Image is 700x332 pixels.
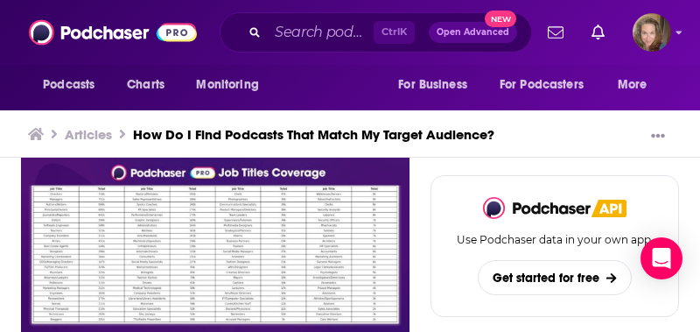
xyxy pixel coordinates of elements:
[478,260,631,295] button: Get started for free
[541,18,570,47] a: Show notifications dropdown
[220,12,532,53] div: Search podcasts, credits, & more...
[31,68,117,102] button: open menu
[127,73,164,97] span: Charts
[457,233,654,246] p: Use Podchaser data in your own app.
[196,73,258,97] span: Monitoring
[429,22,517,43] button: Open AdvancedNew
[633,13,671,52] button: Show profile menu
[386,68,489,102] button: open menu
[633,13,671,52] span: Logged in as smcclure267
[633,13,671,52] img: User Profile
[618,73,647,97] span: More
[640,237,682,279] div: Open Intercom Messenger
[437,28,509,37] span: Open Advanced
[398,73,467,97] span: For Business
[268,18,374,46] input: Search podcasts, credits, & more...
[483,197,591,219] img: Podchaser - Follow, Share and Rate Podcasts
[133,126,494,143] a: How Do I Find Podcasts That Match My Target Audience?
[591,200,626,217] img: Podchaser API banner
[493,271,599,286] span: Get started for free
[584,18,612,47] a: Show notifications dropdown
[374,21,415,44] span: Ctrl K
[644,126,672,148] button: Show More Button
[605,68,669,102] button: open menu
[115,68,175,102] a: Charts
[500,73,584,97] span: For Podcasters
[488,68,609,102] button: open menu
[485,11,516,27] span: New
[65,126,112,143] a: Articles
[43,73,94,97] span: Podcasts
[29,16,197,49] img: Podchaser - Follow, Share and Rate Podcasts
[184,68,281,102] button: open menu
